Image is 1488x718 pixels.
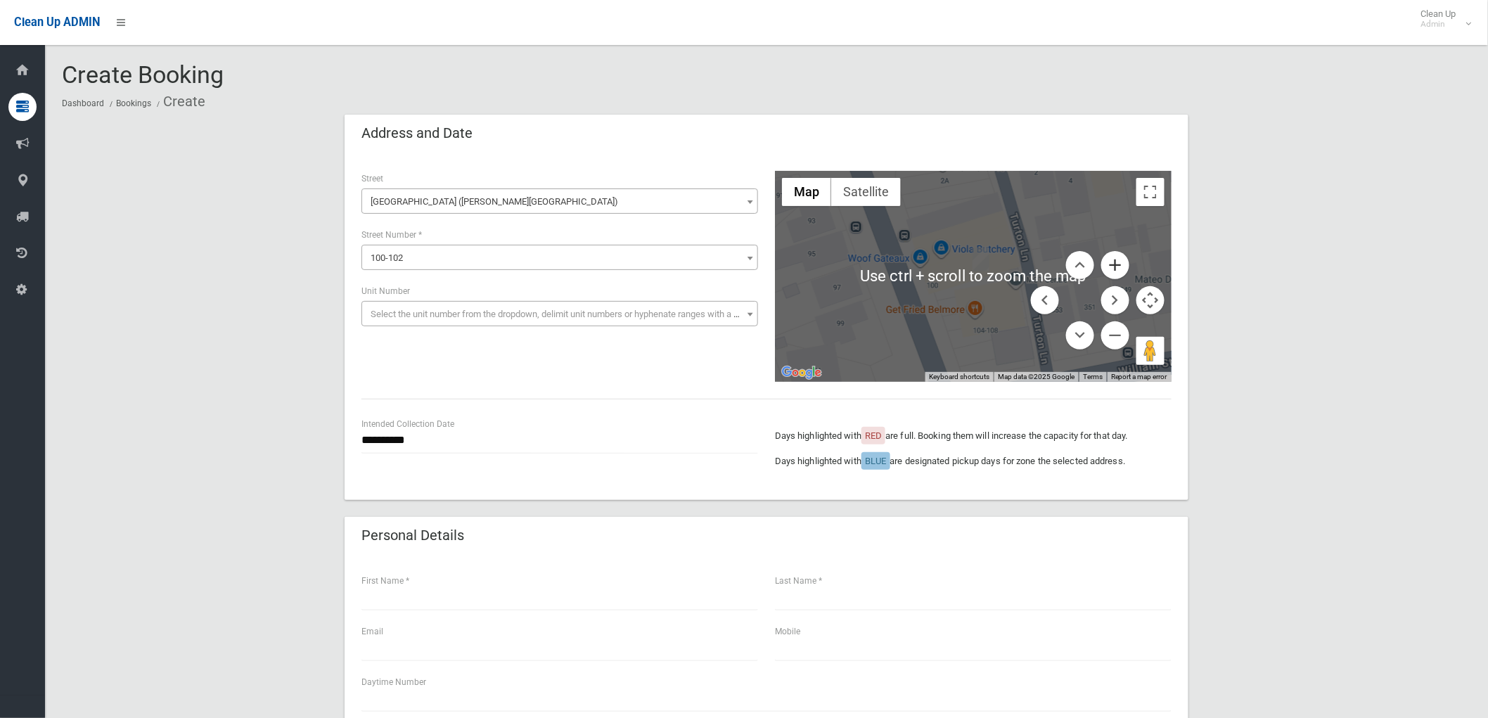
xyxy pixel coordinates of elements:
span: Kingsgrove Road (BELMORE 2192) [361,188,758,214]
span: 100-102 [371,252,403,263]
button: Map camera controls [1136,286,1165,314]
button: Move left [1031,286,1059,314]
small: Admin [1421,19,1456,30]
li: Create [153,89,205,115]
button: Zoom out [1101,321,1129,350]
header: Address and Date [345,120,489,147]
span: 100-102 [365,248,755,268]
span: Select the unit number from the dropdown, delimit unit numbers or hyphenate ranges with a comma [371,309,764,319]
p: Days highlighted with are designated pickup days for zone the selected address. [775,453,1172,470]
button: Move right [1101,286,1129,314]
header: Personal Details [345,522,481,549]
span: BLUE [865,456,886,466]
p: Days highlighted with are full. Booking them will increase the capacity for that day. [775,428,1172,444]
a: Dashboard [62,98,104,108]
span: Clean Up [1414,8,1470,30]
a: Open this area in Google Maps (opens a new window) [778,364,825,382]
button: Zoom in [1101,251,1129,279]
button: Show street map [782,178,831,206]
button: Toggle fullscreen view [1136,178,1165,206]
span: Kingsgrove Road (BELMORE 2192) [365,192,755,212]
button: Keyboard shortcuts [929,372,989,382]
button: Move up [1066,251,1094,279]
img: Google [778,364,825,382]
span: 100-102 [361,245,758,270]
span: RED [865,430,882,441]
button: Move down [1066,321,1094,350]
a: Bookings [116,98,151,108]
span: Create Booking [62,60,224,89]
button: Drag Pegman onto the map to open Street View [1136,337,1165,365]
span: Map data ©2025 Google [998,373,1075,380]
a: Report a map error [1111,373,1167,380]
a: Terms (opens in new tab) [1083,373,1103,380]
div: 100-102 Kingsgrove Road, BELMORE NSW 2192 [973,248,989,271]
span: Clean Up ADMIN [14,15,100,29]
button: Show satellite imagery [831,178,901,206]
